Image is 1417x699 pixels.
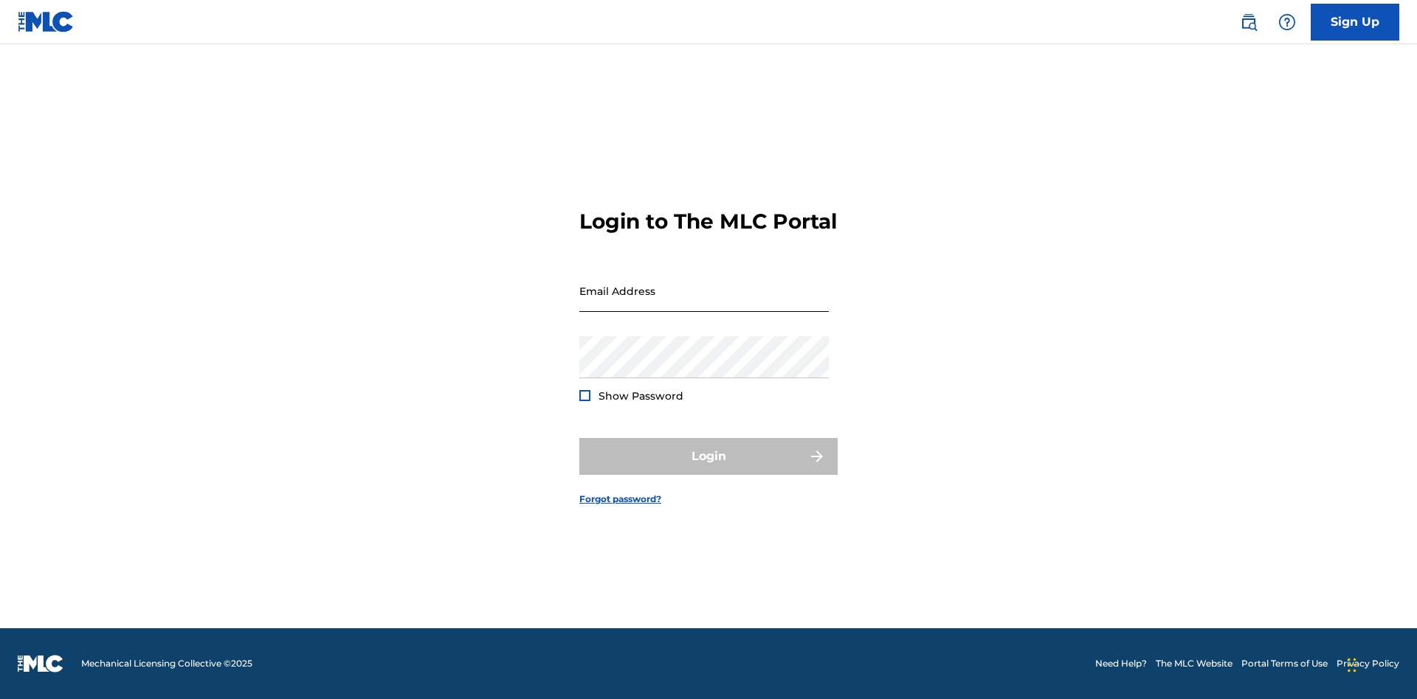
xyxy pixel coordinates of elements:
img: logo [18,655,63,672]
div: Help [1272,7,1302,37]
a: Need Help? [1095,657,1147,670]
img: help [1278,13,1296,31]
img: MLC Logo [18,11,75,32]
div: Drag [1348,643,1356,687]
a: Privacy Policy [1337,657,1399,670]
a: Public Search [1234,7,1263,37]
a: Sign Up [1311,4,1399,41]
iframe: Chat Widget [1343,628,1417,699]
img: search [1240,13,1258,31]
a: Forgot password? [579,493,661,506]
a: Portal Terms of Use [1241,657,1328,670]
span: Mechanical Licensing Collective © 2025 [81,657,252,670]
a: The MLC Website [1156,657,1232,670]
span: Show Password [599,389,683,403]
h3: Login to The MLC Portal [579,209,837,234]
